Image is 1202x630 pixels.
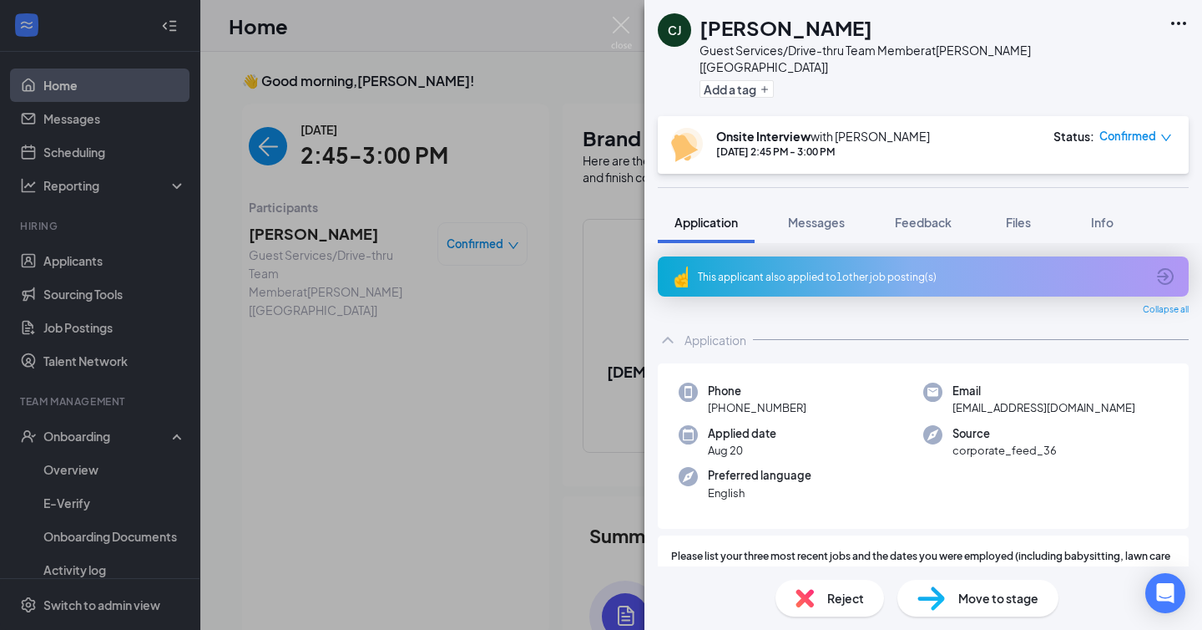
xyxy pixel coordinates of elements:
[716,128,930,145] div: with [PERSON_NAME]
[698,270,1145,284] div: This applicant also applied to 1 other job posting(s)
[658,330,678,350] svg: ChevronUp
[684,332,746,348] div: Application
[1053,128,1094,145] div: Status :
[1099,128,1156,145] span: Confirmed
[708,383,806,399] span: Phone
[699,80,774,98] button: PlusAdd a tag
[671,549,1175,581] span: Please list your three most recent jobs and the dates you were employed (including babysitting, l...
[708,485,811,501] span: English
[952,442,1057,459] span: corporate_feed_36
[699,42,1160,75] div: Guest Services/Drive-thru Team Member at [PERSON_NAME] [[GEOGRAPHIC_DATA]]
[1143,303,1189,317] span: Collapse all
[716,129,811,144] b: Onsite Interview
[1169,13,1189,33] svg: Ellipses
[708,399,806,416] span: [PHONE_NUMBER]
[952,383,1135,399] span: Email
[708,425,776,442] span: Applied date
[708,467,811,484] span: Preferred language
[958,589,1038,607] span: Move to stage
[827,589,864,607] span: Reject
[668,22,681,38] div: CJ
[1145,573,1185,613] div: Open Intercom Messenger
[1006,215,1031,230] span: Files
[699,13,872,42] h1: [PERSON_NAME]
[952,399,1135,416] span: [EMAIL_ADDRESS][DOMAIN_NAME]
[895,215,952,230] span: Feedback
[760,84,770,94] svg: Plus
[674,215,738,230] span: Application
[952,425,1057,442] span: Source
[708,442,776,459] span: Aug 20
[1155,267,1175,287] svg: ArrowCircle
[716,145,930,159] div: [DATE] 2:45 PM - 3:00 PM
[1091,215,1114,230] span: Info
[1160,132,1172,144] span: down
[788,215,845,230] span: Messages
